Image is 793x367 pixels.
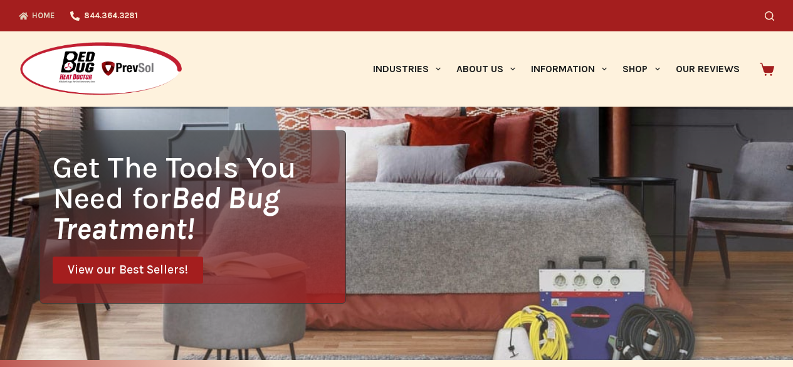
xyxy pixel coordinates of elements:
a: View our Best Sellers! [53,257,203,284]
h1: Get The Tools You Need for [53,152,345,244]
a: Shop [615,31,668,107]
button: Search [765,11,774,21]
a: Information [523,31,615,107]
span: View our Best Sellers! [68,264,188,276]
i: Bed Bug Treatment! [53,180,280,247]
a: About Us [448,31,523,107]
img: Prevsol/Bed Bug Heat Doctor [19,41,183,97]
a: Our Reviews [668,31,747,107]
a: Industries [365,31,448,107]
nav: Primary [365,31,747,107]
